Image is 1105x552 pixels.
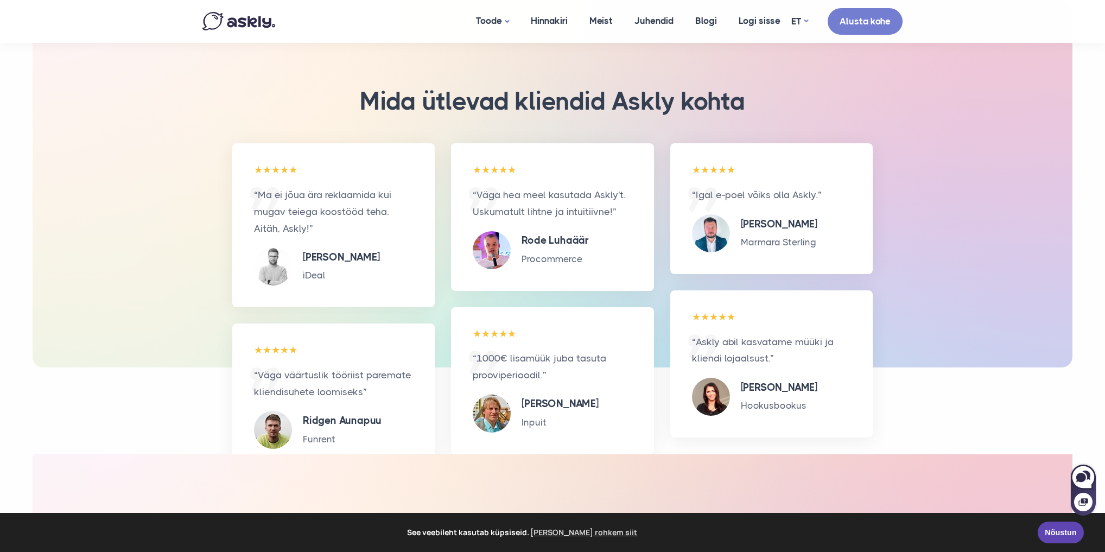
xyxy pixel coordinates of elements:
p: Marmara Sterling [741,234,817,250]
h3: Mida ütlevad kliendid Askly kohta [322,86,783,116]
p: Procommerce [522,251,589,267]
a: learn more about cookies [529,524,639,541]
h5: Rode Luhaäär [522,233,589,249]
p: iDeal [303,268,379,283]
p: Hookusbookus [741,398,817,414]
p: “1000€ lisamüük juba tasuta prooviperioodil.” [473,350,632,383]
h5: [PERSON_NAME] [522,396,598,412]
h5: [PERSON_NAME] [741,217,817,232]
a: Nõustun [1038,522,1084,543]
p: Inpuit [522,415,598,430]
p: “Igal e-poel võiks olla Askly.” [692,187,851,204]
p: “Askly abil kasvatame müüki ja kliendi lojaalsust.” [692,334,851,367]
h5: Ridgen Aunapuu [303,413,382,429]
a: ET [791,14,808,29]
h5: [PERSON_NAME] [303,250,379,265]
iframe: Askly chat [1070,462,1097,517]
p: Funrent [303,432,382,447]
h5: [PERSON_NAME] [741,380,817,396]
p: “Väga hea meel kasutada Askly't. Uskumatult lihtne ja intuitiivne!” [473,187,632,220]
p: “Väga väärtuslik tööriist paremate kliendisuhete loomiseks” [254,367,413,400]
a: Alusta kohe [828,8,903,35]
p: “Ma ei jõua ära reklaamida kui mugav teiega koostööd teha. Aitäh, Askly!” [254,187,413,237]
span: See veebileht kasutab küpsiseid. [16,524,1030,541]
img: Askly [202,12,275,30]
